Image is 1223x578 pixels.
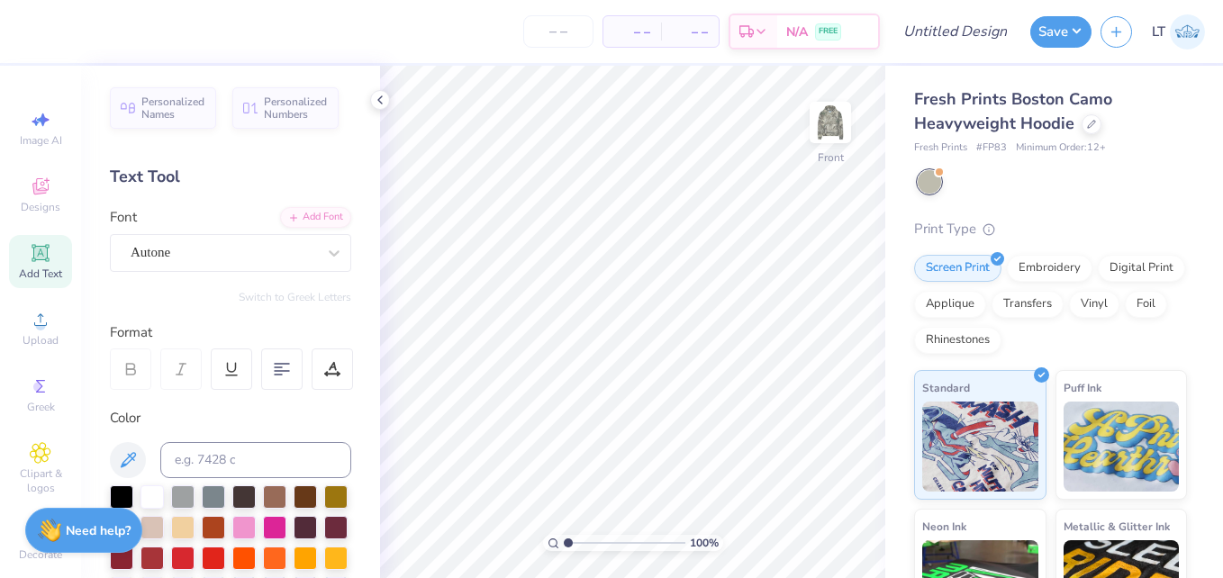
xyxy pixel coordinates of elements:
[914,88,1112,134] span: Fresh Prints Boston Camo Heavyweight Hoodie
[819,25,838,38] span: FREE
[672,23,708,41] span: – –
[110,408,351,429] div: Color
[264,95,328,121] span: Personalized Numbers
[812,104,848,140] img: Front
[110,322,353,343] div: Format
[21,200,60,214] span: Designs
[1016,140,1106,156] span: Minimum Order: 12 +
[27,400,55,414] span: Greek
[914,291,986,318] div: Applique
[914,327,1001,354] div: Rhinestones
[239,290,351,304] button: Switch to Greek Letters
[914,255,1001,282] div: Screen Print
[922,517,966,536] span: Neon Ink
[1069,291,1119,318] div: Vinyl
[110,207,137,228] label: Font
[1098,255,1185,282] div: Digital Print
[1064,402,1180,492] img: Puff Ink
[66,522,131,539] strong: Need help?
[690,535,719,551] span: 100 %
[976,140,1007,156] span: # FP83
[23,333,59,348] span: Upload
[1152,22,1165,42] span: LT
[614,23,650,41] span: – –
[1152,14,1205,50] a: LT
[922,378,970,397] span: Standard
[1030,16,1092,48] button: Save
[818,149,844,166] div: Front
[1064,378,1101,397] span: Puff Ink
[786,23,808,41] span: N/A
[914,140,967,156] span: Fresh Prints
[914,219,1187,239] div: Print Type
[1170,14,1205,50] img: Lauren Templeton
[20,133,62,148] span: Image AI
[141,95,205,121] span: Personalized Names
[1125,291,1167,318] div: Foil
[280,207,351,228] div: Add Font
[1007,255,1092,282] div: Embroidery
[19,266,62,281] span: Add Text
[889,14,1021,50] input: Untitled Design
[9,466,72,495] span: Clipart & logos
[992,291,1064,318] div: Transfers
[19,547,62,562] span: Decorate
[922,402,1038,492] img: Standard
[1064,517,1170,536] span: Metallic & Glitter Ink
[523,15,593,48] input: – –
[110,165,351,189] div: Text Tool
[160,442,351,478] input: e.g. 7428 c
